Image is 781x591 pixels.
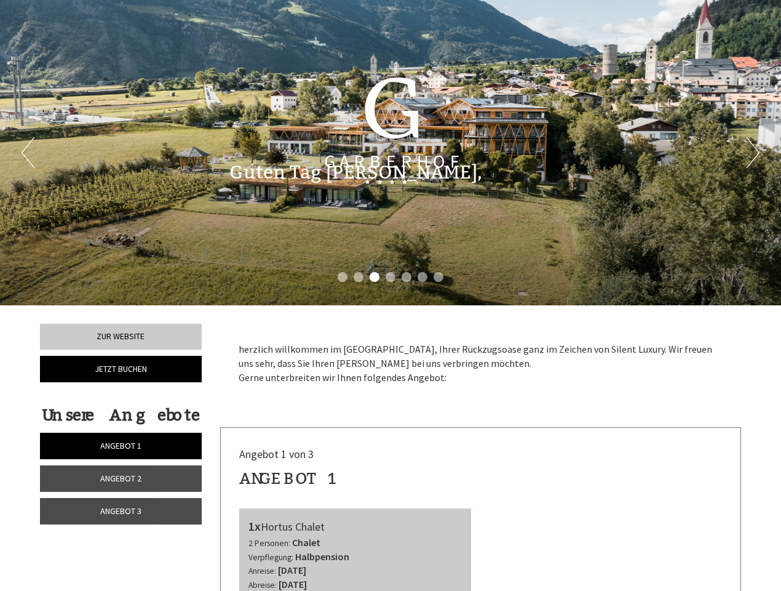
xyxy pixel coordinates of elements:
[248,518,261,534] b: 1x
[100,505,141,517] span: Angebot 3
[747,137,759,168] button: Next
[229,163,482,183] h1: Guten Tag [PERSON_NAME],
[239,447,314,461] span: Angebot 1 von 3
[40,324,202,350] a: Zur Website
[100,473,141,484] span: Angebot 2
[248,580,277,590] small: Abreise:
[295,550,349,563] b: Halbpension
[248,538,290,549] small: 2 Personen:
[248,552,293,563] small: Verpflegung:
[40,356,202,382] a: Jetzt buchen
[239,467,338,490] div: Angebot 1
[248,518,462,536] div: Hortus Chalet
[40,404,202,427] div: Unsere Angebote
[292,536,320,549] b: Chalet
[239,342,723,385] p: herzlich willkommen im [GEOGRAPHIC_DATA], Ihrer Rückzugsoase ganz im Zeichen von Silent Luxury. W...
[100,440,141,451] span: Angebot 1
[22,137,34,168] button: Previous
[278,564,306,576] b: [DATE]
[248,566,276,576] small: Anreise:
[279,578,307,590] b: [DATE]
